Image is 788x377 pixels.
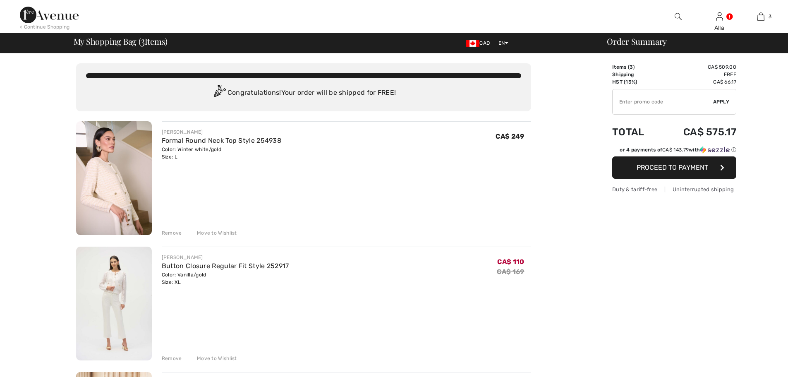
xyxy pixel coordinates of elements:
[675,12,682,22] img: search the website
[76,247,152,360] img: Button Closure Regular Fit Style 252917
[74,37,168,46] span: My Shopping Bag ( Items)
[769,13,771,20] span: 3
[637,163,708,171] span: Proceed to Payment
[162,271,289,286] div: Color: Vanilla/gold Size: XL
[190,229,237,237] div: Move to Wishlist
[713,98,730,106] span: Apply
[662,147,689,153] span: CA$ 143.79
[613,89,713,114] input: Promo code
[466,40,493,46] span: CAD
[496,132,524,140] span: CA$ 249
[141,35,145,46] span: 3
[497,268,524,276] s: CA$ 169
[757,12,764,22] img: My Bag
[659,118,736,146] td: CA$ 575.17
[162,262,289,270] a: Button Closure Regular Fit Style 252917
[612,156,736,179] button: Proceed to Payment
[620,146,736,154] div: or 4 payments of with
[659,71,736,78] td: Free
[612,63,659,71] td: Items ( )
[597,37,783,46] div: Order Summary
[612,146,736,156] div: or 4 payments ofCA$ 143.79withSezzle Click to learn more about Sezzle
[76,121,152,235] img: Formal Round Neck Top Style 254938
[659,78,736,86] td: CA$ 66.17
[659,63,736,71] td: CA$ 509.00
[20,7,79,23] img: 1ère Avenue
[162,355,182,362] div: Remove
[699,24,740,32] div: Alla
[612,185,736,193] div: Duty & tariff-free | Uninterrupted shipping
[162,254,289,261] div: [PERSON_NAME]
[211,85,228,101] img: Congratulation2.svg
[700,146,730,154] img: Sezzle
[612,118,659,146] td: Total
[162,146,281,161] div: Color: Winter white/gold Size: L
[162,137,281,144] a: Formal Round Neck Top Style 254938
[716,12,723,20] a: Sign In
[630,64,633,70] span: 3
[740,12,781,22] a: 3
[612,78,659,86] td: HST (13%)
[497,258,524,266] span: CA$ 110
[612,71,659,78] td: Shipping
[498,40,509,46] span: EN
[162,229,182,237] div: Remove
[162,128,281,136] div: [PERSON_NAME]
[20,23,70,31] div: < Continue Shopping
[86,85,521,101] div: Congratulations! Your order will be shipped for FREE!
[466,40,479,47] img: Canadian Dollar
[716,12,723,22] img: My Info
[190,355,237,362] div: Move to Wishlist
